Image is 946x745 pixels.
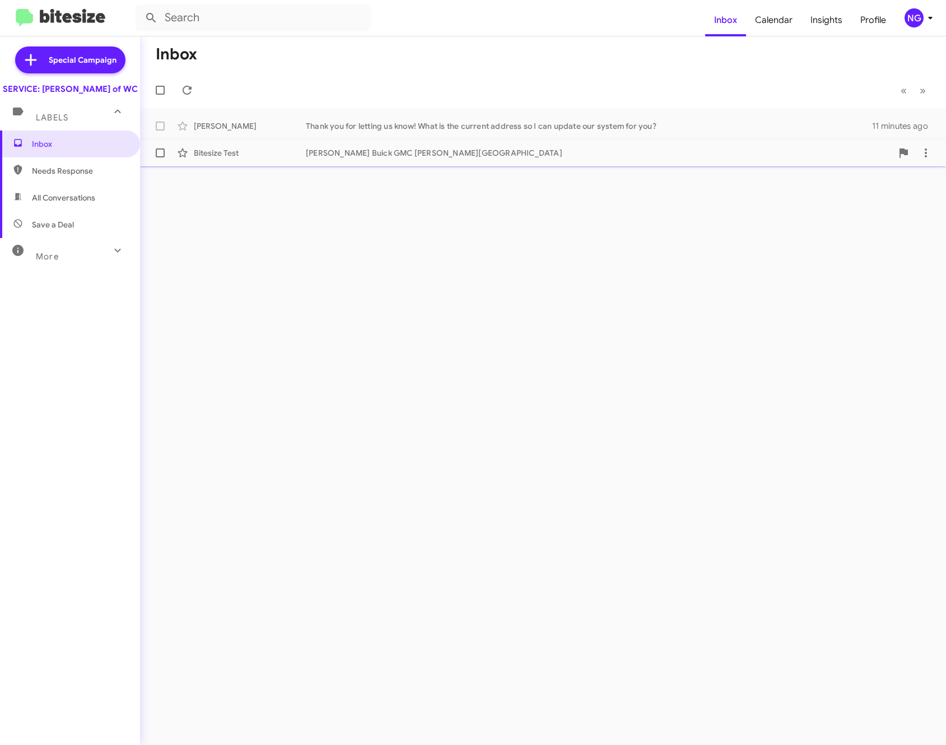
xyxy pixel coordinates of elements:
div: SERVICE: [PERSON_NAME] of WC [3,83,138,95]
span: Needs Response [32,165,127,176]
a: Inbox [705,4,746,36]
button: Next [913,79,933,102]
span: « [901,83,907,97]
a: Special Campaign [15,46,125,73]
span: Labels [36,113,68,123]
div: [PERSON_NAME] [194,120,306,132]
input: Search [136,4,371,31]
span: Inbox [32,138,127,150]
span: All Conversations [32,192,95,203]
span: » [920,83,926,97]
span: Special Campaign [49,54,116,66]
div: Bitesize Test [194,147,306,159]
button: NG [895,8,934,27]
span: Save a Deal [32,219,74,230]
nav: Page navigation example [894,79,933,102]
div: NG [905,8,924,27]
span: More [36,252,59,262]
div: Thank you for letting us know! What is the current address so I can update our system for you? [306,120,872,132]
a: Calendar [746,4,801,36]
a: Insights [801,4,851,36]
h1: Inbox [156,45,197,63]
div: [PERSON_NAME] Buick GMC [PERSON_NAME][GEOGRAPHIC_DATA] [306,147,892,159]
button: Previous [894,79,914,102]
div: 11 minutes ago [872,120,937,132]
a: Profile [851,4,895,36]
